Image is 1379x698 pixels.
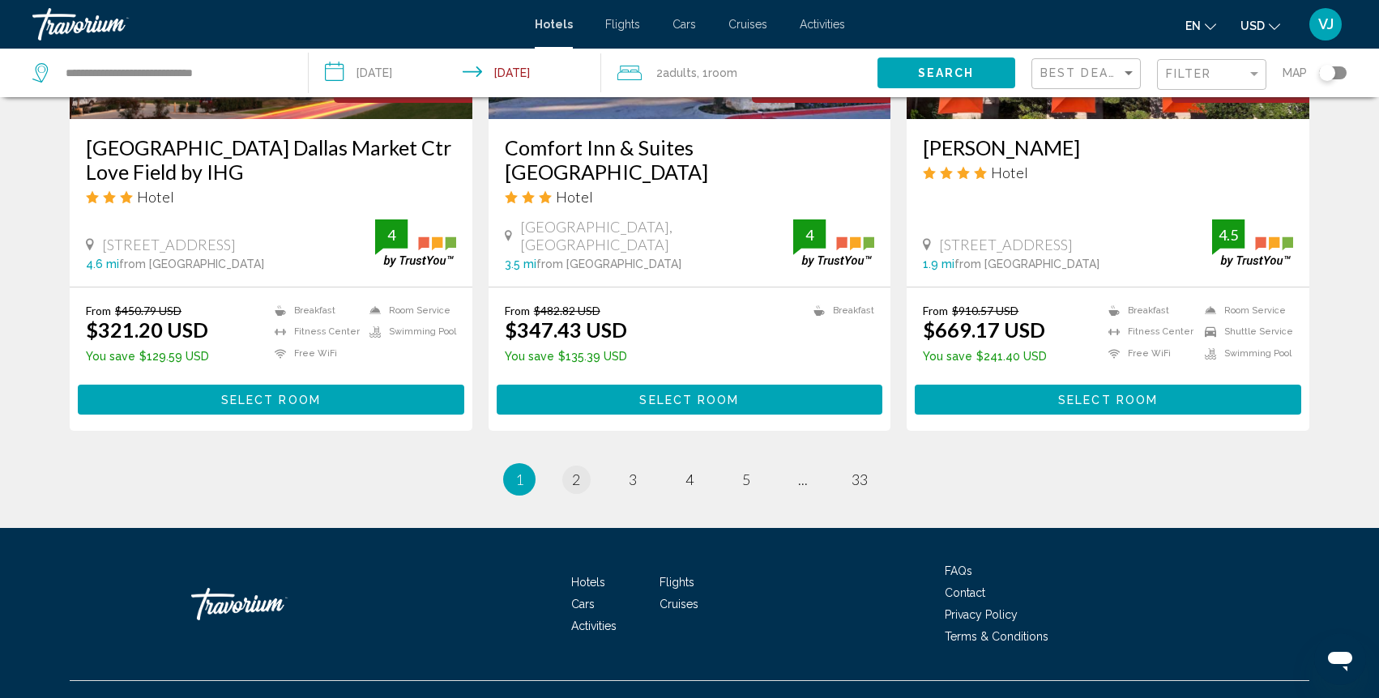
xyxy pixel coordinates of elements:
[798,470,808,488] span: ...
[1185,19,1201,32] span: en
[505,135,875,184] a: Comfort Inn & Suites [GEOGRAPHIC_DATA]
[137,188,174,206] span: Hotel
[520,218,794,253] span: [GEOGRAPHIC_DATA], [GEOGRAPHIC_DATA]
[728,18,767,31] a: Cruises
[923,350,1047,363] p: $241.40 USD
[572,470,580,488] span: 2
[1185,14,1216,37] button: Change language
[656,62,697,84] span: 2
[945,630,1048,643] span: Terms & Conditions
[70,463,1309,496] ul: Pagination
[1318,16,1334,32] span: VJ
[945,586,985,599] span: Contact
[505,257,536,270] span: 3.5 mi
[852,470,868,488] span: 33
[915,385,1301,415] button: Select Room
[793,219,874,267] img: trustyou-badge.svg
[923,257,954,270] span: 1.9 mi
[86,135,456,184] a: [GEOGRAPHIC_DATA] Dallas Market Ctr Love Field by IHG
[535,18,573,31] a: Hotels
[800,18,845,31] a: Activities
[639,394,739,406] span: Select Room
[1100,326,1197,339] li: Fitness Center
[939,236,1073,253] span: [STREET_ADDRESS]
[505,350,554,363] span: You save
[1197,347,1293,360] li: Swimming Pool
[505,304,530,317] span: From
[221,394,321,406] span: Select Room
[708,66,737,79] span: Room
[309,49,601,97] button: Check-in date: Oct 17, 2025 Check-out date: Oct 20, 2025
[1197,304,1293,317] li: Room Service
[86,188,456,206] div: 3 star Hotel
[1166,67,1212,80] span: Filter
[1240,14,1280,37] button: Change currency
[660,598,698,611] a: Cruises
[1040,67,1136,81] mat-select: Sort by
[78,389,464,406] a: Select Room
[86,304,111,317] span: From
[86,257,119,270] span: 4.6 mi
[361,304,456,317] li: Room Service
[877,57,1015,87] button: Search
[923,135,1293,160] a: [PERSON_NAME]
[515,470,523,488] span: 1
[267,326,361,339] li: Fitness Center
[918,67,975,80] span: Search
[267,304,361,317] li: Breakfast
[805,304,874,317] li: Breakfast
[556,188,593,206] span: Hotel
[86,350,209,363] p: $129.59 USD
[954,257,1099,270] span: from [GEOGRAPHIC_DATA]
[629,470,637,488] span: 3
[1157,58,1266,92] button: Filter
[86,317,208,342] ins: $321.20 USD
[102,236,236,253] span: [STREET_ADDRESS]
[497,389,883,406] a: Select Room
[923,317,1045,342] ins: $669.17 USD
[571,576,605,589] span: Hotels
[1283,62,1307,84] span: Map
[534,304,600,317] del: $482.82 USD
[571,619,617,632] a: Activities
[497,385,883,415] button: Select Room
[945,608,1018,621] a: Privacy Policy
[601,49,877,97] button: Travelers: 2 adults, 0 children
[267,347,361,360] li: Free WiFi
[605,18,640,31] a: Flights
[361,326,456,339] li: Swimming Pool
[991,164,1028,181] span: Hotel
[672,18,696,31] a: Cars
[952,304,1018,317] del: $910.57 USD
[505,317,627,342] ins: $347.43 USD
[923,164,1293,181] div: 4 star Hotel
[697,62,737,84] span: , 1
[945,564,972,577] a: FAQs
[1040,66,1125,79] span: Best Deals
[793,225,826,245] div: 4
[923,304,948,317] span: From
[1212,225,1245,245] div: 4.5
[86,350,135,363] span: You save
[1304,7,1347,41] button: User Menu
[191,580,353,628] a: Travorium
[115,304,181,317] del: $450.79 USD
[1100,304,1197,317] li: Breakfast
[742,470,750,488] span: 5
[505,350,627,363] p: $135.39 USD
[571,598,595,611] a: Cars
[536,257,681,270] span: from [GEOGRAPHIC_DATA]
[505,188,875,206] div: 3 star Hotel
[1240,19,1265,32] span: USD
[915,389,1301,406] a: Select Room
